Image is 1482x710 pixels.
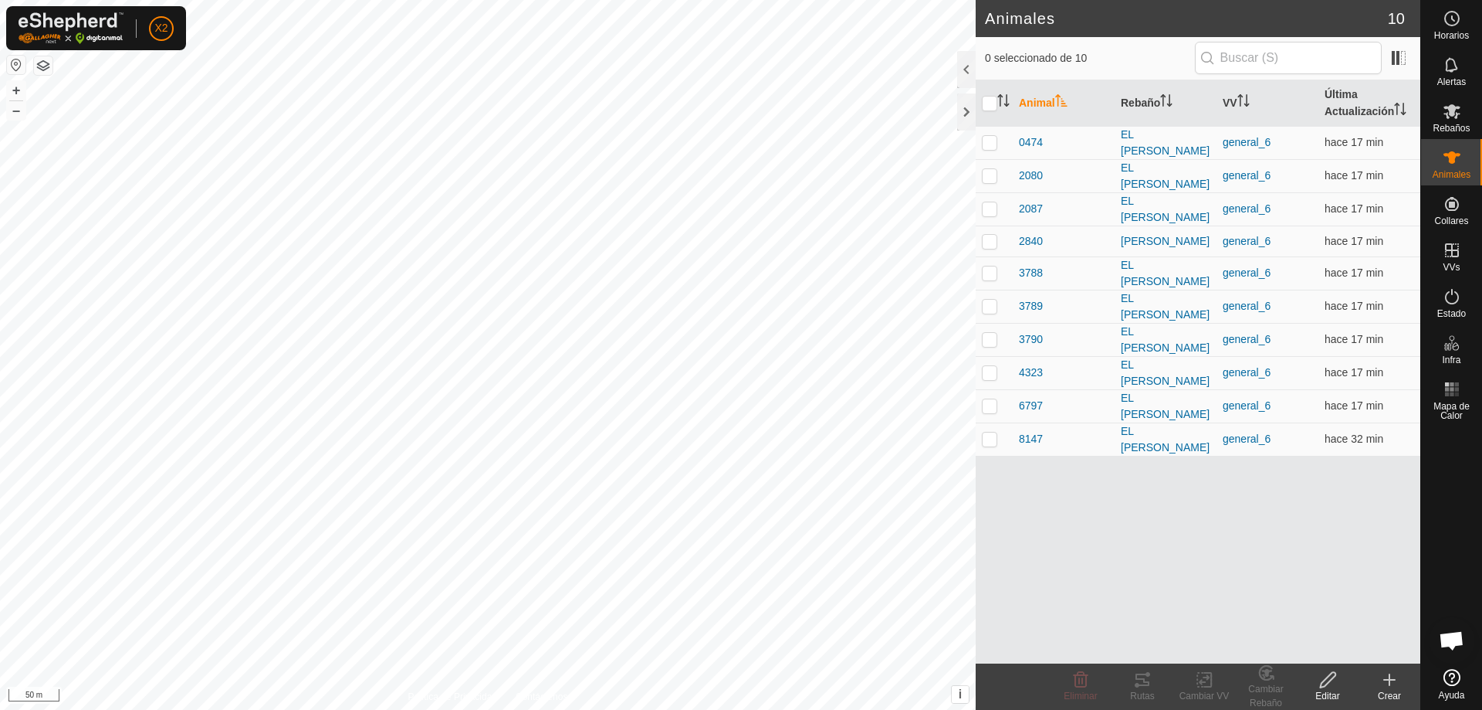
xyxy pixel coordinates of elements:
img: Logo Gallagher [19,12,123,44]
p-sorticon: Activar para ordenar [997,97,1010,109]
span: Collares [1434,216,1468,226]
span: 1 sept 2025, 13:02 [1325,300,1383,312]
span: 2080 [1019,168,1043,184]
span: 0 seleccionado de 10 [985,50,1195,66]
span: 1 sept 2025, 13:02 [1325,333,1383,345]
div: EL [PERSON_NAME] [1121,290,1210,323]
a: general_6 [1223,333,1271,345]
a: general_6 [1223,399,1271,412]
div: EL [PERSON_NAME] [1121,127,1210,159]
div: Rutas [1111,689,1173,703]
span: 3789 [1019,298,1043,314]
span: 3788 [1019,265,1043,281]
span: Estado [1437,309,1466,318]
span: 8147 [1019,431,1043,447]
span: 6797 [1019,398,1043,414]
a: general_6 [1223,202,1271,215]
a: general_6 [1223,235,1271,247]
span: 1 sept 2025, 13:02 [1325,202,1383,215]
a: general_6 [1223,169,1271,182]
span: 0474 [1019,134,1043,151]
span: Alertas [1437,77,1466,87]
span: 1 sept 2025, 13:02 [1325,235,1383,247]
span: VVs [1443,263,1460,272]
span: 4323 [1019,365,1043,381]
span: 1 sept 2025, 13:02 [1325,136,1383,148]
span: Ayuda [1439,691,1465,700]
a: general_6 [1223,300,1271,312]
a: general_6 [1223,433,1271,445]
button: Restablecer Mapa [7,56,25,74]
div: EL [PERSON_NAME] [1121,257,1210,290]
span: i [959,688,962,701]
span: 2840 [1019,233,1043,250]
div: EL [PERSON_NAME] [1121,193,1210,226]
div: EL [PERSON_NAME] [1121,390,1210,423]
span: Animales [1433,170,1470,179]
a: Ayuda [1421,663,1482,706]
div: EL [PERSON_NAME] [1121,423,1210,456]
p-sorticon: Activar para ordenar [1394,105,1406,117]
div: [PERSON_NAME] [1121,233,1210,250]
div: Crear [1358,689,1420,703]
span: 10 [1388,7,1405,30]
th: VV [1216,80,1318,127]
h2: Animales [985,9,1388,28]
span: X2 [154,20,167,36]
span: Mapa de Calor [1425,402,1478,420]
div: EL [PERSON_NAME] [1121,324,1210,356]
div: Cambiar VV [1173,689,1235,703]
button: i [952,686,969,703]
a: general_6 [1223,267,1271,279]
p-sorticon: Activar para ordenar [1237,97,1250,109]
span: Rebaños [1433,124,1470,133]
th: Última Actualización [1318,80,1420,127]
button: – [7,101,25,120]
th: Rebaño [1115,80,1216,127]
span: 1 sept 2025, 13:02 [1325,366,1383,379]
span: 2087 [1019,201,1043,217]
a: Política de Privacidad [408,690,497,704]
a: Chat abierto [1429,617,1475,664]
span: Infra [1442,355,1460,365]
div: Cambiar Rebaño [1235,682,1297,710]
div: EL [PERSON_NAME] [1121,160,1210,192]
a: Contáctenos [516,690,567,704]
span: 1 sept 2025, 13:02 [1325,169,1383,182]
span: Eliminar [1064,691,1097,702]
a: general_6 [1223,136,1271,148]
div: EL [PERSON_NAME] [1121,357,1210,389]
span: Horarios [1434,31,1469,40]
span: 1 sept 2025, 13:02 [1325,399,1383,412]
span: 1 sept 2025, 12:47 [1325,433,1383,445]
span: 1 sept 2025, 13:02 [1325,267,1383,279]
a: general_6 [1223,366,1271,379]
p-sorticon: Activar para ordenar [1055,97,1068,109]
th: Animal [1013,80,1115,127]
div: Editar [1297,689,1358,703]
span: 3790 [1019,331,1043,348]
button: Capas del Mapa [34,56,52,75]
input: Buscar (S) [1195,42,1382,74]
p-sorticon: Activar para ordenar [1160,97,1172,109]
button: + [7,81,25,100]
